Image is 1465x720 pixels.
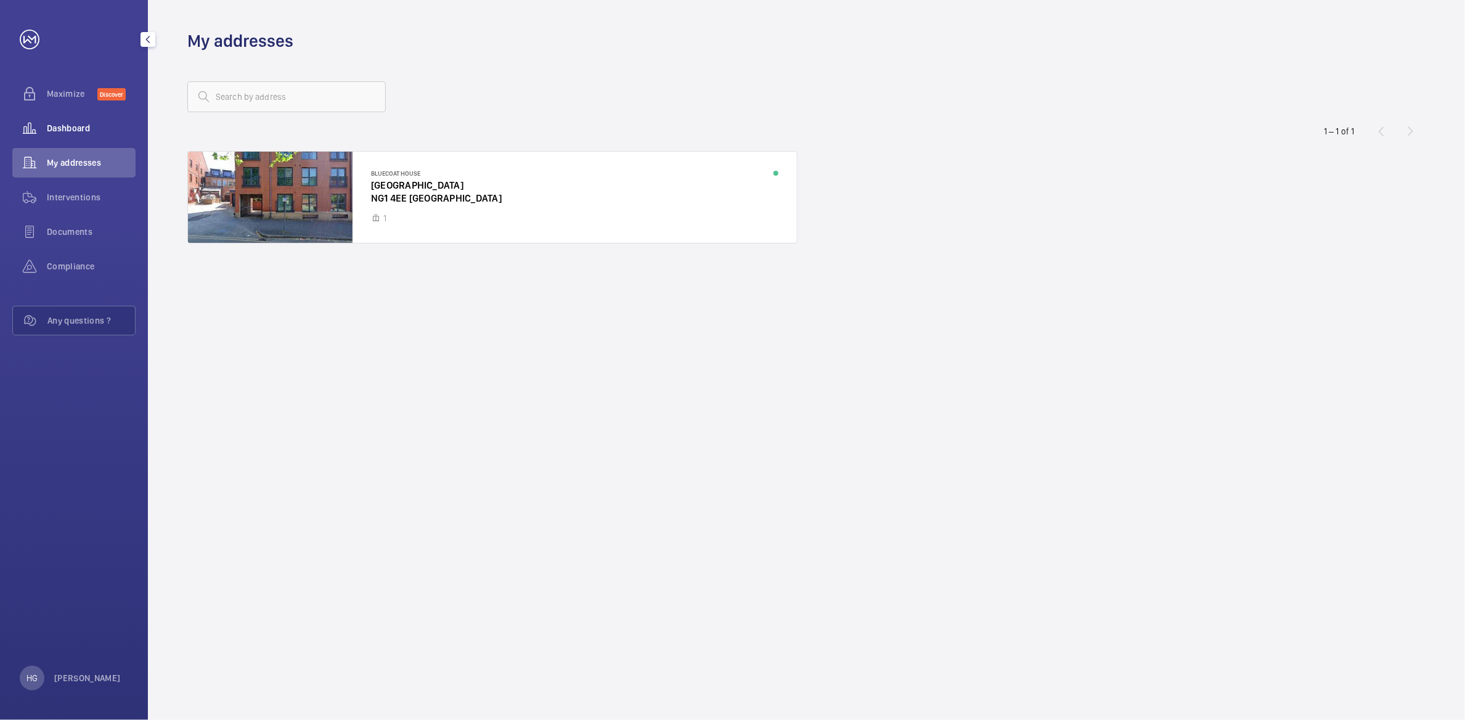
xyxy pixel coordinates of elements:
[27,672,38,684] p: HG
[1324,125,1355,137] div: 1 – 1 of 1
[47,157,136,169] span: My addresses
[54,672,121,684] p: [PERSON_NAME]
[47,122,136,134] span: Dashboard
[187,30,293,52] h1: My addresses
[47,314,135,327] span: Any questions ?
[47,226,136,238] span: Documents
[97,88,126,100] span: Discover
[47,191,136,203] span: Interventions
[47,88,97,100] span: Maximize
[47,260,136,272] span: Compliance
[187,81,386,112] input: Search by address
